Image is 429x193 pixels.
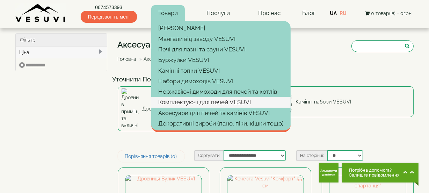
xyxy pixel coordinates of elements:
[330,10,337,16] a: UA
[302,9,315,16] a: Блог
[112,76,419,83] h4: Уточнити Пошук
[16,47,107,58] div: Ціна
[151,86,291,97] a: Нержавіючі димоходи для печей та котлів
[151,118,291,129] a: Декоративні вироби (пано, піки, кішки тощо)
[151,5,185,21] a: Товари
[194,150,224,161] label: Сортувати:
[151,34,291,44] a: Мангали від заводу VESUVI
[118,56,137,62] a: Головна
[340,10,347,16] a: RU
[151,97,291,107] a: Комплектуючі для печей VESUVI
[118,40,279,49] h1: Аксесуари для печей та камінів VESUVI
[118,86,261,131] a: Дровниці в приміщення та вуличні Дровниці в приміщення та вуличні
[199,5,237,21] a: Послуги
[81,11,137,23] span: Передзвоніть мені
[151,23,291,33] a: [PERSON_NAME]
[296,150,327,161] label: На сторінці:
[319,169,339,176] span: Замовити дзвінок
[81,4,137,11] a: 0674573393
[151,108,291,118] a: Аксесуари для печей та камінів VESUVI
[251,5,288,21] a: Про нас
[151,55,291,65] a: Буржуйки VESUVI
[271,86,414,117] a: Камінні набори VESUVI Камінні набори VESUVI
[15,3,66,23] img: Завод VESUVI
[363,9,414,17] button: 0 товар(ів) - 0грн
[151,65,291,76] a: Камінні топки VESUVI
[349,173,400,178] span: Залиште повідомлення
[118,150,184,162] a: Порівняння товарів (0)
[371,10,412,16] span: 0 товар(ів) - 0грн
[151,44,291,55] a: Печі для лазні та сауни VESUVI
[349,168,400,173] span: Потрібна допомога?
[138,56,238,63] li: Аксесуари для печей та камінів VESUVI
[122,88,139,129] img: Дровниці в приміщення та вуличні
[16,34,107,47] div: Фільтр
[151,76,291,86] a: Набори димоходів VESUVI
[342,163,419,183] button: Chat button
[319,163,339,183] button: Get Call button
